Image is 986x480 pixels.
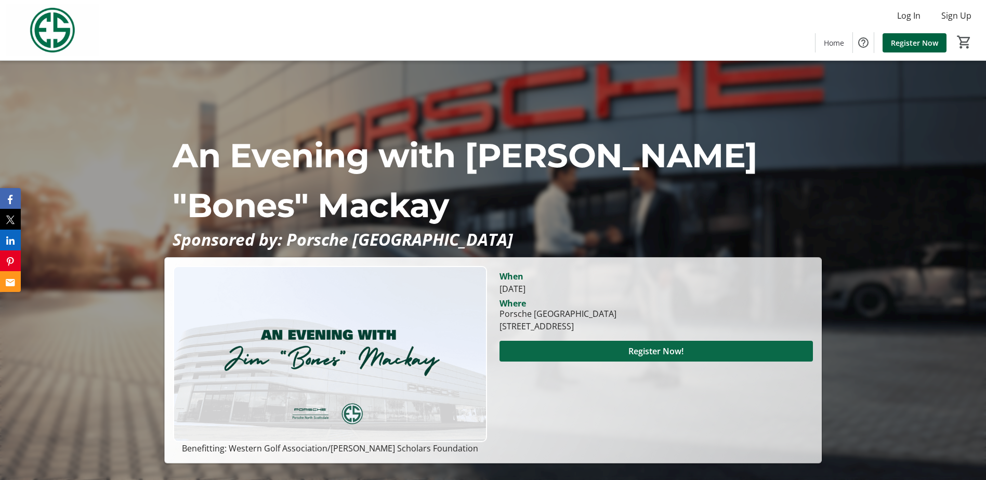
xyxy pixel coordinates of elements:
[173,228,513,250] em: Sponsored by: Porsche [GEOGRAPHIC_DATA]
[499,283,813,295] div: [DATE]
[628,345,683,357] span: Register Now!
[6,4,99,56] img: Evans Scholars Foundation's Logo
[824,37,844,48] span: Home
[499,308,616,320] div: Porsche [GEOGRAPHIC_DATA]
[897,9,921,22] span: Log In
[173,266,487,442] img: Campaign CTA Media Photo
[933,7,980,24] button: Sign Up
[883,33,946,52] a: Register Now
[173,130,813,230] p: An Evening with [PERSON_NAME] "Bones" Mackay
[499,320,616,332] div: [STREET_ADDRESS]
[173,442,487,455] p: Benefitting: Western Golf Association/[PERSON_NAME] Scholars Foundation
[499,341,813,362] button: Register Now!
[941,9,971,22] span: Sign Up
[955,33,974,51] button: Cart
[499,299,526,308] div: Where
[891,37,938,48] span: Register Now
[816,33,852,52] a: Home
[889,7,929,24] button: Log In
[499,270,523,283] div: When
[853,32,874,53] button: Help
